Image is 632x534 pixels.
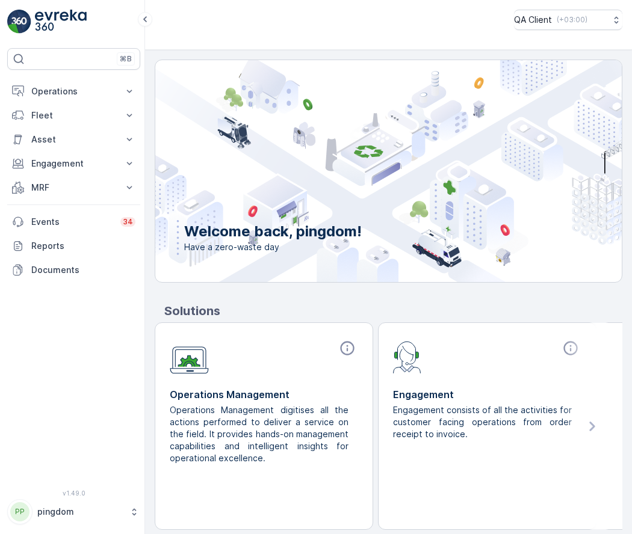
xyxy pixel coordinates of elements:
[31,85,116,97] p: Operations
[7,210,140,234] a: Events34
[31,264,135,276] p: Documents
[393,340,421,373] img: module-icon
[7,127,140,152] button: Asset
[393,387,581,402] p: Engagement
[514,10,622,30] button: QA Client(+03:00)
[164,302,622,320] p: Solutions
[393,404,572,440] p: Engagement consists of all the activities for customer facing operations from order receipt to in...
[7,79,140,103] button: Operations
[184,241,362,253] span: Have a zero-waste day
[10,502,29,521] div: PP
[31,158,116,170] p: Engagement
[31,240,135,252] p: Reports
[7,176,140,200] button: MRF
[170,404,349,464] p: Operations Management digitises all the actions performed to deliver a service on the field. It p...
[31,109,116,121] p: Fleet
[31,133,116,146] p: Asset
[31,182,116,194] p: MRF
[170,387,358,402] p: Operations Management
[557,15,587,25] p: ( +03:00 )
[37,506,123,518] p: pingdom
[170,340,209,374] img: module-icon
[7,499,140,524] button: PPpingdom
[101,60,622,282] img: city illustration
[7,234,140,258] a: Reports
[7,103,140,127] button: Fleet
[123,217,133,227] p: 34
[35,10,87,34] img: logo_light-DOdMpM7g.png
[184,222,362,241] p: Welcome back, pingdom!
[7,258,140,282] a: Documents
[514,14,552,26] p: QA Client
[7,152,140,176] button: Engagement
[7,489,140,497] span: v 1.49.0
[120,54,132,64] p: ⌘B
[31,216,113,228] p: Events
[7,10,31,34] img: logo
